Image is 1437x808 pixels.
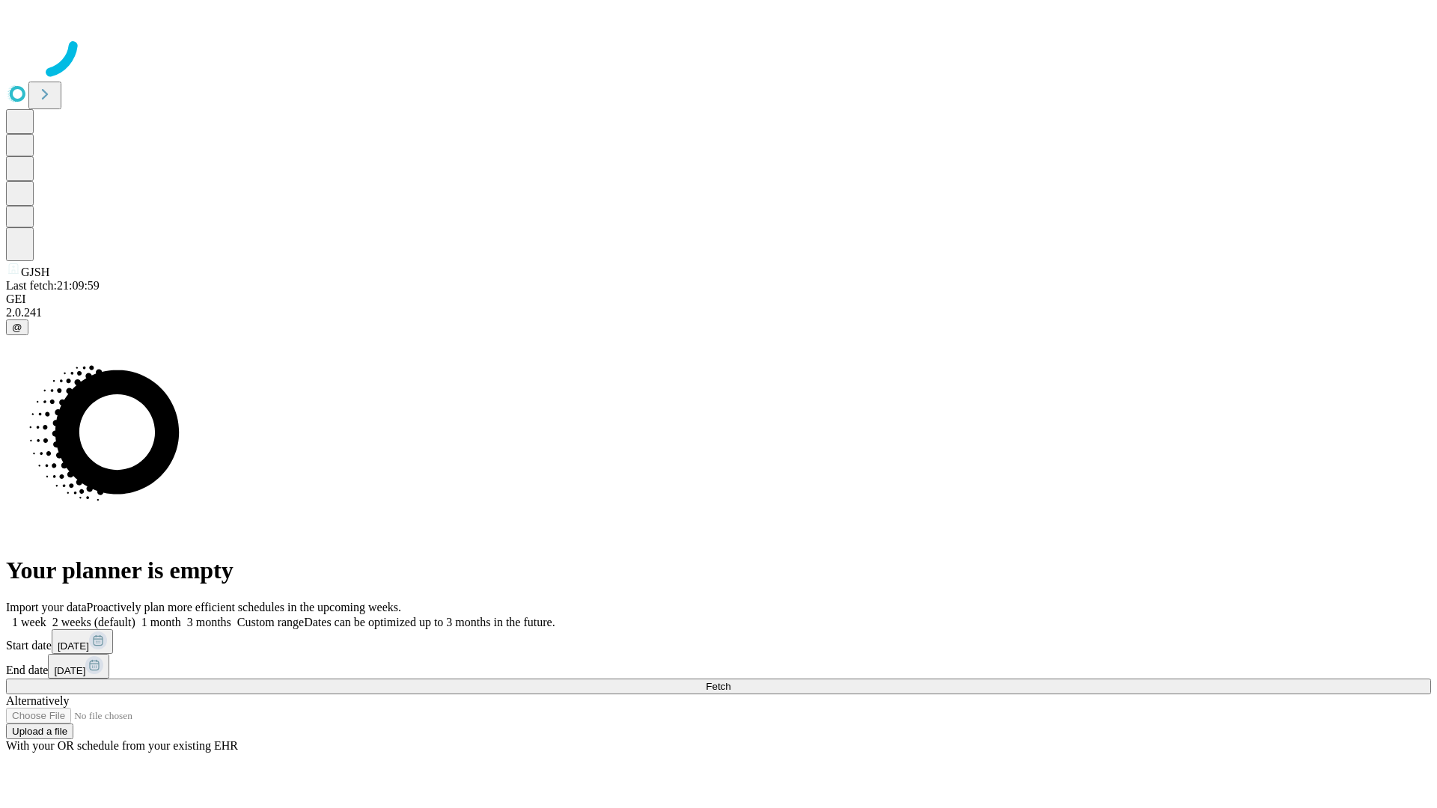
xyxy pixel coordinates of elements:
[87,601,401,613] span: Proactively plan more efficient schedules in the upcoming weeks.
[52,616,135,628] span: 2 weeks (default)
[6,694,69,707] span: Alternatively
[6,723,73,739] button: Upload a file
[6,557,1431,584] h1: Your planner is empty
[48,654,109,679] button: [DATE]
[6,319,28,335] button: @
[237,616,304,628] span: Custom range
[6,739,238,752] span: With your OR schedule from your existing EHR
[304,616,555,628] span: Dates can be optimized up to 3 months in the future.
[6,654,1431,679] div: End date
[52,629,113,654] button: [DATE]
[187,616,231,628] span: 3 months
[58,640,89,652] span: [DATE]
[141,616,181,628] span: 1 month
[6,629,1431,654] div: Start date
[6,293,1431,306] div: GEI
[706,681,730,692] span: Fetch
[6,279,100,292] span: Last fetch: 21:09:59
[12,616,46,628] span: 1 week
[12,322,22,333] span: @
[54,665,85,676] span: [DATE]
[21,266,49,278] span: GJSH
[6,679,1431,694] button: Fetch
[6,306,1431,319] div: 2.0.241
[6,601,87,613] span: Import your data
